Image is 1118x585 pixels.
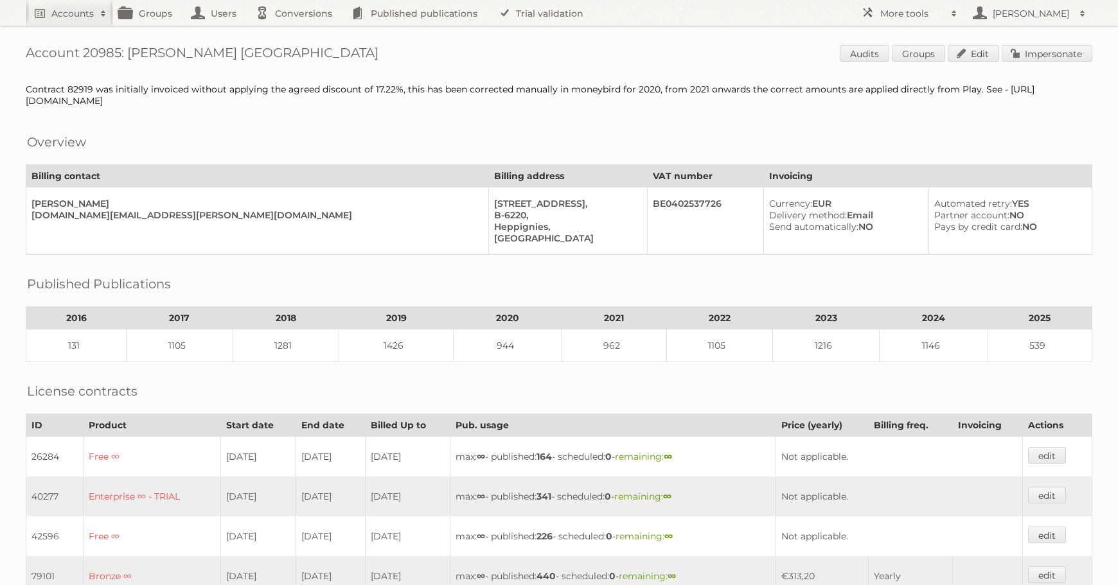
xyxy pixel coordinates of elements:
[952,414,1022,437] th: Invoicing
[776,516,1023,556] td: Not applicable.
[477,570,485,582] strong: ∞
[1028,447,1066,464] a: edit
[892,45,945,62] a: Groups
[773,329,880,362] td: 1216
[934,221,1022,232] span: Pays by credit card:
[1002,45,1092,62] a: Impersonate
[537,570,556,582] strong: 440
[948,45,999,62] a: Edit
[450,476,776,516] td: max: - published: - scheduled: -
[934,209,1009,221] span: Partner account:
[537,530,553,542] strong: 226
[664,530,673,542] strong: ∞
[27,381,138,401] h2: License contracts
[477,451,485,462] strong: ∞
[83,476,220,516] td: Enterprise ∞ - TRIAL
[494,209,637,221] div: B-6220,
[562,307,666,329] th: 2021
[537,451,552,462] strong: 164
[776,414,869,437] th: Price (yearly)
[127,307,233,329] th: 2017
[773,307,880,329] th: 2023
[26,307,127,329] th: 2016
[27,274,171,293] h2: Published Publications
[934,198,1012,209] span: Automated retry:
[769,198,918,209] div: EUR
[934,221,1081,232] div: NO
[454,307,562,329] th: 2020
[221,414,296,437] th: Start date
[668,570,676,582] strong: ∞
[296,516,365,556] td: [DATE]
[614,491,671,502] span: remaining:
[26,516,84,556] td: 42596
[879,307,988,329] th: 2024
[769,209,918,221] div: Email
[296,437,365,477] td: [DATE]
[233,329,339,362] td: 1281
[1028,527,1066,543] a: edit
[296,414,365,437] th: End date
[450,516,776,556] td: max: - published: - scheduled: -
[606,530,612,542] strong: 0
[454,329,562,362] td: 944
[663,491,671,502] strong: ∞
[26,476,84,516] td: 40277
[450,414,776,437] th: Pub. usage
[1023,414,1092,437] th: Actions
[365,516,450,556] td: [DATE]
[221,437,296,477] td: [DATE]
[989,7,1073,20] h2: [PERSON_NAME]
[609,570,616,582] strong: 0
[776,437,1023,477] td: Not applicable.
[988,307,1092,329] th: 2025
[31,198,478,209] div: [PERSON_NAME]
[605,451,612,462] strong: 0
[934,198,1081,209] div: YES
[221,476,296,516] td: [DATE]
[27,132,86,152] h2: Overview
[879,329,988,362] td: 1146
[562,329,666,362] td: 962
[26,414,84,437] th: ID
[127,329,233,362] td: 1105
[339,307,454,329] th: 2019
[26,83,1092,107] div: Contract 82919 was initially invoiced without applying the agreed discount of 17.22%, this has be...
[450,437,776,477] td: max: - published: - scheduled: -
[477,491,485,502] strong: ∞
[26,45,1092,64] h1: Account 20985: [PERSON_NAME] [GEOGRAPHIC_DATA]
[647,165,763,188] th: VAT number
[616,530,673,542] span: remaining:
[769,221,918,232] div: NO
[1028,487,1066,503] a: edit
[769,198,812,209] span: Currency:
[666,307,773,329] th: 2022
[494,232,637,244] div: [GEOGRAPHIC_DATA]
[339,329,454,362] td: 1426
[83,516,220,556] td: Free ∞
[666,329,773,362] td: 1105
[615,451,672,462] span: remaining:
[647,188,763,255] td: BE0402537726
[83,414,220,437] th: Product
[769,209,847,221] span: Delivery method:
[221,516,296,556] td: [DATE]
[776,476,1023,516] td: Not applicable.
[26,165,489,188] th: Billing contact
[868,414,952,437] th: Billing freq.
[494,221,637,232] div: Heppignies,
[26,437,84,477] td: 26284
[769,221,858,232] span: Send automatically:
[83,437,220,477] td: Free ∞
[934,209,1081,221] div: NO
[619,570,676,582] span: remaining:
[1028,566,1066,583] a: edit
[664,451,672,462] strong: ∞
[233,307,339,329] th: 2018
[296,476,365,516] td: [DATE]
[365,437,450,477] td: [DATE]
[488,165,647,188] th: Billing address
[477,530,485,542] strong: ∞
[365,476,450,516] td: [DATE]
[537,491,551,502] strong: 341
